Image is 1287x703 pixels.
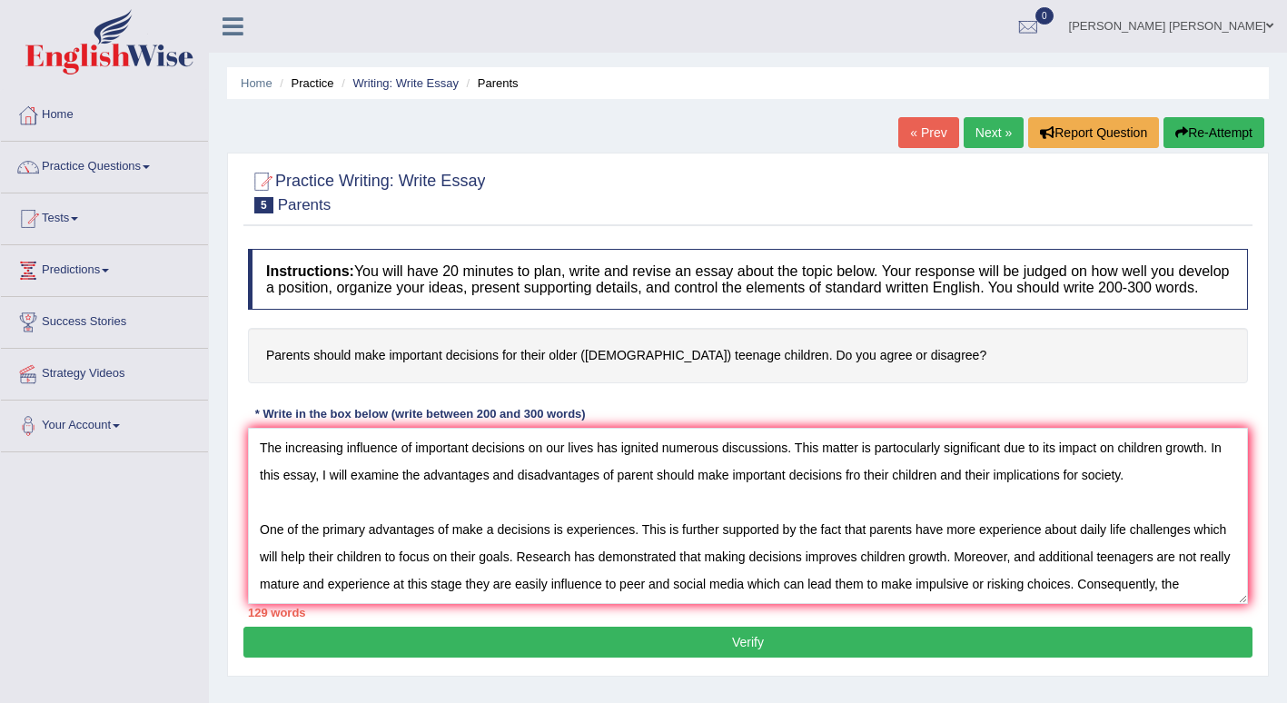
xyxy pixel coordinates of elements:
[964,117,1024,148] a: Next »
[1163,117,1264,148] button: Re-Attempt
[248,328,1248,383] h4: Parents should make important decisions for their older ([DEMOGRAPHIC_DATA]) teenage children. Do...
[1,245,208,291] a: Predictions
[248,406,592,423] div: * Write in the box below (write between 200 and 300 words)
[1,193,208,239] a: Tests
[898,117,958,148] a: « Prev
[254,197,273,213] span: 5
[248,249,1248,310] h4: You will have 20 minutes to plan, write and revise an essay about the topic below. Your response ...
[1,349,208,394] a: Strategy Videos
[1,401,208,446] a: Your Account
[1028,117,1159,148] button: Report Question
[248,604,1248,621] div: 129 words
[1,90,208,135] a: Home
[248,168,485,213] h2: Practice Writing: Write Essay
[243,627,1252,658] button: Verify
[352,76,459,90] a: Writing: Write Essay
[241,76,272,90] a: Home
[1,142,208,187] a: Practice Questions
[1,297,208,342] a: Success Stories
[266,263,354,279] b: Instructions:
[462,74,519,92] li: Parents
[1035,7,1054,25] span: 0
[275,74,333,92] li: Practice
[278,196,332,213] small: Parents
